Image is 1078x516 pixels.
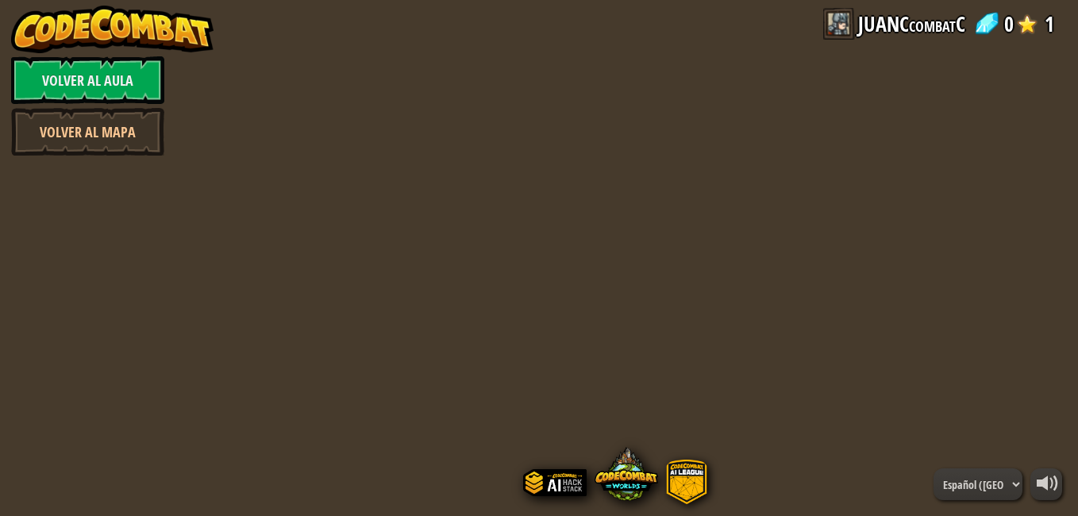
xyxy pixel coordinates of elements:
a: JUANCcombatC [858,8,965,40]
select: Languages [934,468,1022,500]
a: Back to Map [11,108,164,156]
a: Volver al aula [11,56,164,104]
span: 1 [1045,8,1054,40]
button: Ajustar el volúmen [1030,468,1062,500]
img: CodeCombat - Learn how to code by playing a game [11,6,214,53]
span: 0 [1004,8,1014,40]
